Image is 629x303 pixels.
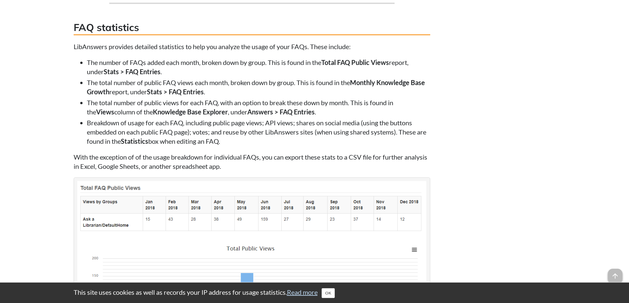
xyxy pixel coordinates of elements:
span: arrow_upward [608,269,622,283]
h3: FAQ statistics [74,20,430,35]
strong: Views [96,108,114,116]
strong: Stats > FAQ Entries [104,68,160,76]
a: arrow_upward [608,269,622,277]
strong: Total FAQ Public Views [321,58,389,66]
p: LibAnswers provides detailed statistics to help you analyze the usage of your FAQs. These include: [74,42,430,51]
div: This site uses cookies as well as records your IP address for usage statistics. [67,288,562,298]
strong: Statistics [121,137,148,145]
a: Read more [287,288,318,296]
p: With the exception of of the usage breakdown for individual FAQs, you can export these stats to a... [74,152,430,171]
li: The total number of public FAQ views each month, broken down by group. This is found in the repor... [87,78,430,96]
strong: Knowledge Base Explorer [153,108,228,116]
strong: Stats > FAQ Entries [147,88,204,96]
strong: Answers > FAQ Entries [247,108,315,116]
li: The total number of public views for each FAQ, with an option to break these down by month. This ... [87,98,430,116]
li: Breakdown of usage for each FAQ, including public page views; API views; shares on social media (... [87,118,430,146]
li: The number of FAQs added each month, broken down by group. This is found in the report, under . [87,58,430,76]
button: Close [322,288,335,298]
